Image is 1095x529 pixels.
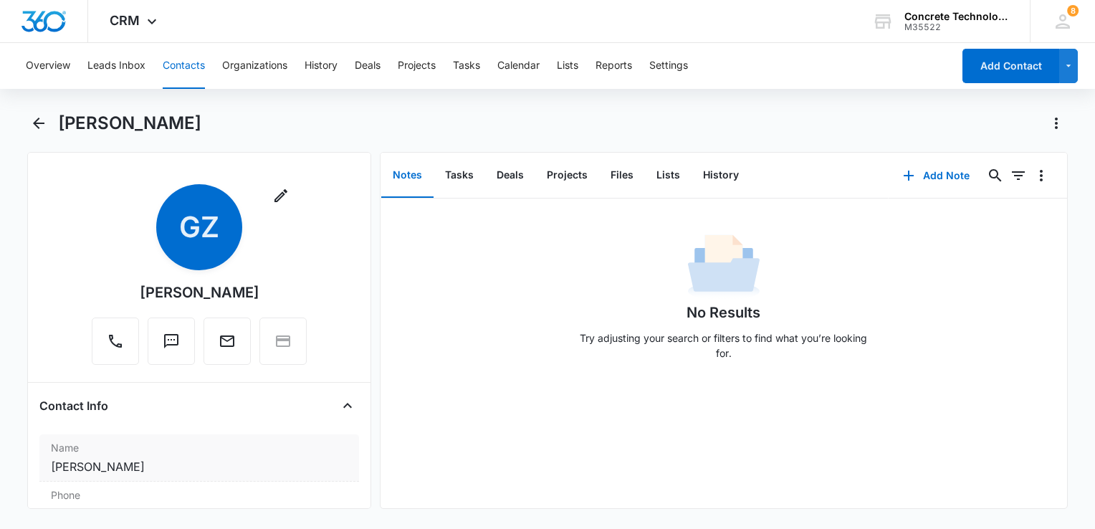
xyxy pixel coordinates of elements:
button: Tasks [453,43,480,89]
div: [PERSON_NAME] [140,282,259,303]
h1: [PERSON_NAME] [58,113,201,134]
div: Phone[PHONE_NUMBER] [39,482,359,529]
button: Text [148,318,195,365]
div: Name[PERSON_NAME] [39,434,359,482]
button: Leads Inbox [87,43,145,89]
a: Text [148,340,195,352]
button: Contacts [163,43,205,89]
img: No Data [688,230,760,302]
button: Tasks [434,153,485,198]
h1: No Results [687,302,760,323]
p: Try adjusting your search or filters to find what you’re looking for. [573,330,874,361]
a: Call [92,340,139,352]
button: Add Contact [962,49,1059,83]
button: Back [27,112,49,135]
span: 8 [1067,5,1079,16]
a: [PHONE_NUMBER] [51,505,154,523]
div: account name [904,11,1009,22]
div: account id [904,22,1009,32]
button: Projects [398,43,436,89]
button: Actions [1045,112,1068,135]
button: Close [336,394,359,417]
a: Email [204,340,251,352]
div: notifications count [1067,5,1079,16]
span: GZ [156,184,242,270]
button: Add Note [889,158,984,193]
button: Files [599,153,645,198]
button: Calendar [497,43,540,89]
label: Phone [51,487,348,502]
h4: Contact Info [39,397,108,414]
button: Projects [535,153,599,198]
label: Name [51,440,348,455]
button: Overview [26,43,70,89]
button: Notes [381,153,434,198]
button: Settings [649,43,688,89]
dd: [PERSON_NAME] [51,458,348,475]
span: CRM [110,13,140,28]
button: Organizations [222,43,287,89]
button: Deals [355,43,381,89]
button: History [692,153,750,198]
button: Search... [984,164,1007,187]
button: Filters [1007,164,1030,187]
button: Lists [645,153,692,198]
button: Call [92,318,139,365]
button: History [305,43,338,89]
button: Reports [596,43,632,89]
button: Overflow Menu [1030,164,1053,187]
button: Deals [485,153,535,198]
button: Lists [557,43,578,89]
button: Email [204,318,251,365]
